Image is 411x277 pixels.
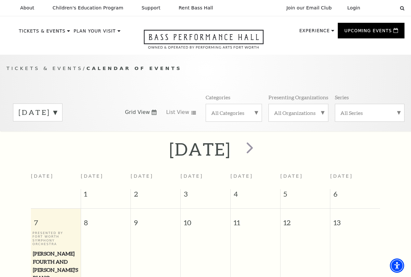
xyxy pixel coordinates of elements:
[274,109,323,116] label: All Organizations
[237,137,261,160] button: next
[33,231,79,246] p: Presented By Fort Worth Symphony Orchestra
[81,173,103,179] span: [DATE]
[344,29,392,36] p: Upcoming Events
[7,65,83,71] span: Tickets & Events
[87,65,182,71] span: Calendar of Events
[19,29,65,37] p: Tickets & Events
[340,109,399,116] label: All Series
[74,29,116,37] p: Plan Your Visit
[131,189,180,202] span: 2
[330,209,380,231] span: 13
[211,109,257,116] label: All Categories
[181,209,230,231] span: 10
[131,209,180,231] span: 9
[230,173,253,179] span: [DATE]
[281,209,330,231] span: 12
[268,94,328,101] p: Presenting Organizations
[20,5,34,11] p: About
[335,94,349,101] p: Series
[52,5,123,11] p: Children's Education Program
[206,94,230,101] p: Categories
[231,189,280,202] span: 4
[131,173,154,179] span: [DATE]
[179,5,213,11] p: Rent Bass Hall
[231,209,280,231] span: 11
[181,173,203,179] span: [DATE]
[281,189,330,202] span: 5
[299,29,330,36] p: Experience
[31,170,81,189] th: [DATE]
[166,109,189,116] span: List View
[390,258,404,273] div: Accessibility Menu
[330,173,353,179] span: [DATE]
[7,64,404,73] p: /
[169,139,231,159] h2: [DATE]
[31,209,81,231] span: 7
[125,109,150,116] span: Grid View
[142,5,160,11] p: Support
[81,189,130,202] span: 1
[371,5,394,11] select: Select:
[330,189,380,202] span: 6
[280,173,303,179] span: [DATE]
[19,107,57,118] label: [DATE]
[181,189,230,202] span: 3
[81,209,130,231] span: 8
